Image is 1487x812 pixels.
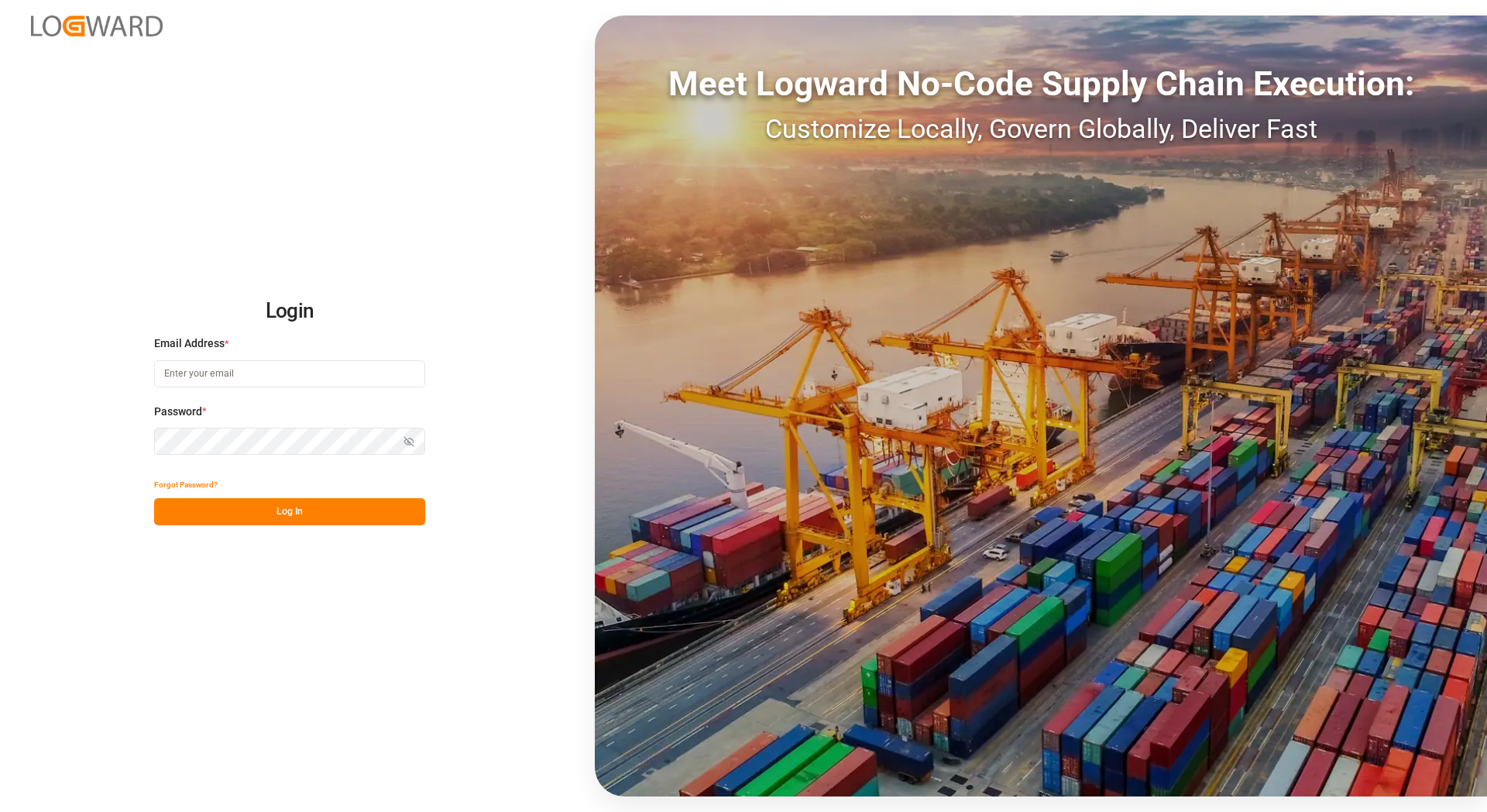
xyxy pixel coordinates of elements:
[154,287,425,336] h2: Login
[31,15,163,36] img: Logward_new_orange.png
[595,109,1487,149] div: Customize Locally, Govern Globally, Deliver Fast
[154,471,218,498] button: Forgot Password?
[595,58,1487,109] div: Meet Logward No-Code Supply Chain Execution:
[154,335,225,352] span: Email Address
[154,404,202,420] span: Password
[154,360,425,387] input: Enter your email
[154,498,425,525] button: Log In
